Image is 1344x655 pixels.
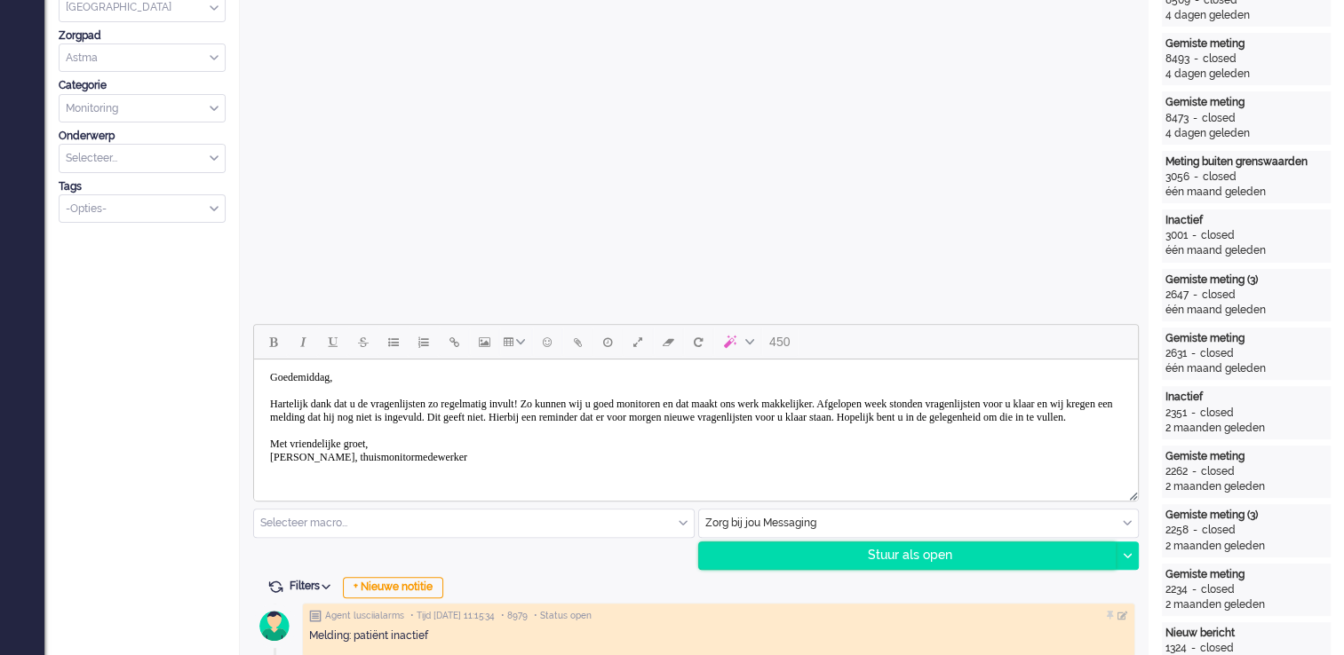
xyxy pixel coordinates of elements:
div: closed [1201,464,1235,479]
div: Inactief [1165,213,1327,228]
div: closed [1203,170,1237,185]
div: closed [1200,346,1234,361]
div: 3056 [1165,170,1189,185]
div: - [1188,464,1201,479]
div: één maand geleden [1165,361,1327,376]
div: + Nieuwe notitie [343,577,443,598]
div: - [1189,170,1203,185]
div: Meting buiten grenswaarden [1165,154,1327,170]
div: Zorgpad [59,28,226,43]
button: Emoticons [532,327,562,357]
div: 2 maanden geleden [1165,539,1327,554]
div: 8473 [1165,111,1189,126]
div: - [1188,582,1201,597]
span: • Status open [534,610,592,622]
div: - [1189,523,1202,538]
div: 4 dagen geleden [1165,126,1327,141]
span: • Tijd [DATE] 11:15:34 [410,610,495,622]
div: 3001 [1165,228,1188,243]
button: Add attachment [562,327,592,357]
div: - [1189,51,1203,67]
div: - [1187,406,1200,421]
iframe: Rich Text Area [254,359,1138,485]
div: closed [1201,228,1235,243]
div: Gemiste meting (3) [1165,272,1327,288]
div: 2351 [1165,406,1187,421]
div: Gemiste meting [1165,331,1327,346]
button: Table [499,327,532,357]
div: closed [1201,582,1235,597]
div: Inactief [1165,390,1327,405]
div: Select Tags [59,194,226,224]
div: 2 maanden geleden [1165,479,1327,494]
div: closed [1202,111,1236,126]
button: Bullet list [378,327,409,357]
div: Gemiste meting [1165,36,1327,51]
span: Agent lusciialarms [325,610,404,622]
span: Filters [290,580,337,592]
div: Stuur als open [699,542,1117,569]
body: Rich Text Area. Press ALT-0 for help. [7,3,877,127]
div: 2234 [1165,582,1188,597]
div: closed [1200,406,1234,421]
button: Numbered list [409,327,439,357]
button: AI [713,327,761,357]
div: Onderwerp [59,129,226,144]
div: Nieuw bericht [1165,626,1327,641]
div: 2258 [1165,523,1189,538]
button: 450 [761,327,798,357]
div: Categorie [59,78,226,93]
div: 2 maanden geleden [1165,421,1327,436]
div: 8493 [1165,51,1189,67]
div: één maand geleden [1165,243,1327,258]
div: één maand geleden [1165,185,1327,200]
button: Bold [258,327,288,357]
div: 2647 [1165,288,1189,303]
div: 2631 [1165,346,1187,361]
div: Melding: patiënt inactief [309,628,1128,643]
div: Resize [1123,485,1138,501]
span: • 8979 [501,610,528,622]
img: avatar [252,604,297,648]
div: 4 dagen geleden [1165,67,1327,82]
div: Gemiste meting [1165,567,1327,582]
button: Reset content [683,327,713,357]
button: Insert/edit image [469,327,499,357]
div: - [1187,346,1200,361]
button: Clear formatting [653,327,683,357]
button: Italic [288,327,318,357]
div: - [1189,111,1202,126]
div: Gemiste meting [1165,449,1327,464]
div: 2 maanden geleden [1165,597,1327,612]
button: Delay message [592,327,623,357]
div: 4 dagen geleden [1165,8,1327,23]
button: Fullscreen [623,327,653,357]
span: 450 [769,335,790,349]
div: closed [1203,51,1237,67]
button: Underline [318,327,348,357]
img: ic_note_grey.svg [309,610,322,622]
div: closed [1202,288,1236,303]
div: Tags [59,179,226,194]
div: - [1188,228,1201,243]
div: closed [1202,523,1236,538]
div: één maand geleden [1165,303,1327,318]
div: Gemiste meting [1165,95,1327,110]
button: Insert/edit link [439,327,469,357]
div: - [1189,288,1202,303]
div: Gemiste meting (3) [1165,508,1327,523]
div: 2262 [1165,464,1188,479]
button: Strikethrough [348,327,378,357]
